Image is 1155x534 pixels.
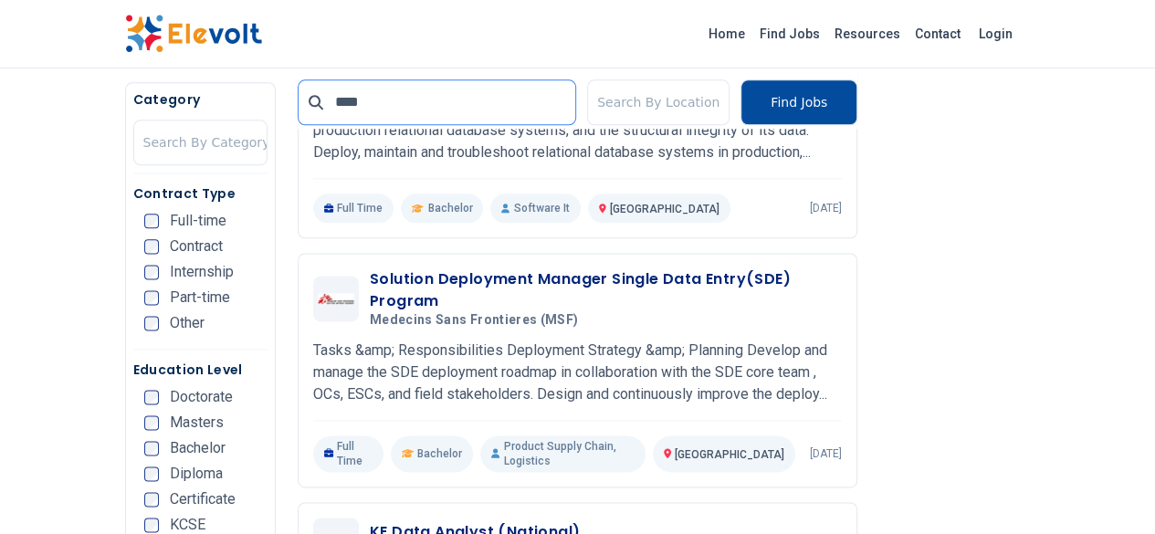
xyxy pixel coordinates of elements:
input: Internship [144,265,159,279]
p: Full Time [313,435,383,472]
input: Diploma [144,466,159,481]
p: Tasks &amp; Responsibilities Deployment Strategy &amp; Planning Develop and manage the SDE deploy... [313,340,842,405]
p: You are responsible for: Ensure the health and performance of Wikimedia’s production relational d... [313,98,842,163]
p: Full Time [313,194,394,223]
h5: Contract Type [133,184,268,203]
span: Masters [170,415,224,430]
span: Certificate [170,492,236,507]
input: KCSE [144,518,159,532]
span: Bachelor [417,446,462,461]
h5: Category [133,90,268,109]
a: Contact [908,19,968,48]
input: Contract [144,239,159,254]
a: Login [968,16,1024,52]
iframe: Chat Widget [1064,446,1155,534]
span: Medecins Sans Frontieres (MSF) [370,312,579,329]
a: Resources [827,19,908,48]
span: Contract [170,239,223,254]
a: Wikimedia FoundationStaff Database AdministratorWikimedia FoundationYou are responsible for: Ensu... [313,41,842,223]
input: Doctorate [144,390,159,404]
h3: Solution Deployment Manager Single Data Entry(SDE) Program [370,268,842,312]
input: Part-time [144,290,159,305]
a: Home [701,19,752,48]
input: Masters [144,415,159,430]
h5: Education Level [133,361,268,379]
a: Medecins Sans Frontieres (MSF)Solution Deployment Manager Single Data Entry(SDE) ProgramMedecins ... [313,268,842,472]
span: Bachelor [427,201,472,215]
span: Doctorate [170,390,233,404]
span: Other [170,316,205,330]
input: Other [144,316,159,330]
span: Bachelor [170,441,226,455]
p: Product Supply Chain, Logistics [480,435,646,472]
span: Part-time [170,290,230,305]
input: Certificate [144,492,159,507]
span: Diploma [170,466,223,481]
span: KCSE [170,518,205,532]
span: Full-time [170,214,226,228]
a: Find Jobs [752,19,827,48]
img: Medecins Sans Frontieres (MSF) [318,293,354,305]
span: [GEOGRAPHIC_DATA] [610,203,719,215]
p: Software It [490,194,580,223]
p: [DATE] [810,446,842,461]
button: Find Jobs [740,79,857,125]
input: Full-time [144,214,159,228]
img: Elevolt [125,15,262,53]
p: [DATE] [810,201,842,215]
input: Bachelor [144,441,159,455]
span: Internship [170,265,234,279]
span: [GEOGRAPHIC_DATA] [675,448,784,461]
